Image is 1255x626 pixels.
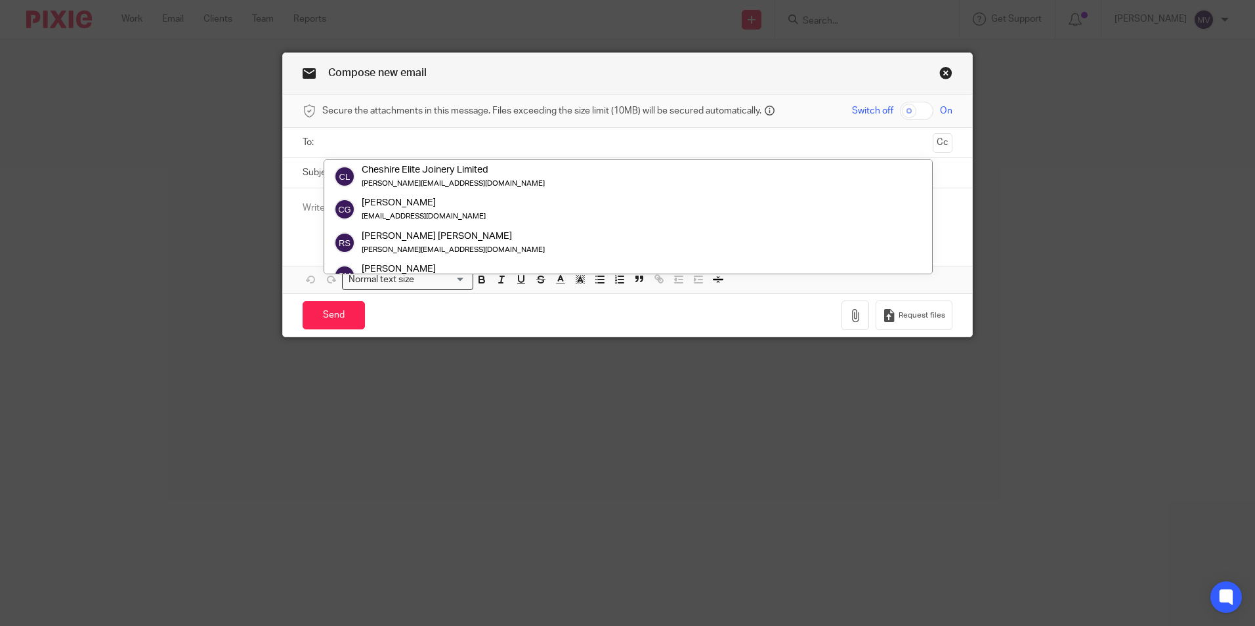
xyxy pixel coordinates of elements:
span: On [940,104,952,117]
input: Send [303,301,365,329]
label: Subject: [303,166,337,179]
div: [PERSON_NAME] [362,197,486,210]
div: Search for option [342,270,473,290]
small: [EMAIL_ADDRESS][DOMAIN_NAME] [362,213,486,220]
img: svg%3E [334,199,355,220]
div: Cheshire Elite Joinery Limited [362,163,545,177]
span: Secure the attachments in this message. Files exceeding the size limit (10MB) will be secured aut... [322,104,761,117]
a: Close this dialog window [939,66,952,84]
img: svg%3E [334,265,355,286]
input: Search for option [418,273,465,287]
button: Request files [876,301,952,330]
div: [PERSON_NAME] [362,262,545,276]
small: [PERSON_NAME][EMAIL_ADDRESS][DOMAIN_NAME] [362,246,545,253]
span: Normal text size [345,273,417,287]
span: Switch off [852,104,893,117]
span: Request files [899,310,945,321]
img: svg%3E [334,232,355,253]
div: [PERSON_NAME] [PERSON_NAME] [362,230,545,243]
span: Compose new email [328,68,427,78]
label: To: [303,136,317,149]
small: [PERSON_NAME][EMAIL_ADDRESS][DOMAIN_NAME] [362,180,545,187]
button: Cc [933,133,952,153]
img: svg%3E [334,166,355,187]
